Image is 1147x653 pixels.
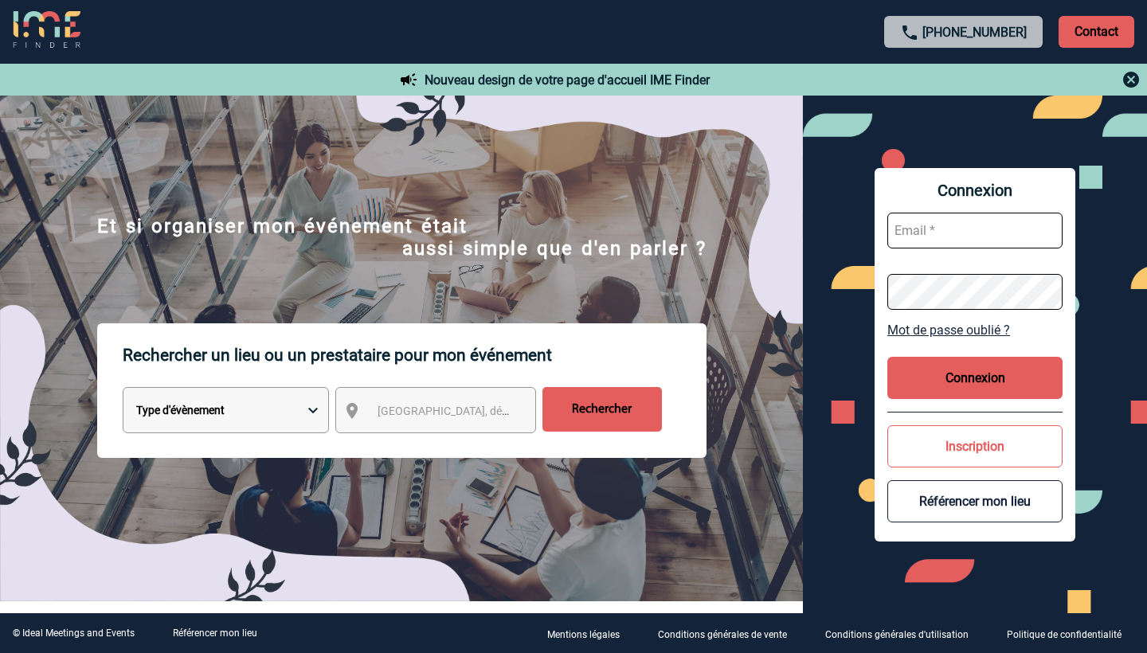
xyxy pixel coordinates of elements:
[887,213,1063,248] input: Email *
[887,181,1063,200] span: Connexion
[887,480,1063,522] button: Référencer mon lieu
[645,626,812,641] a: Conditions générales de vente
[922,25,1027,40] a: [PHONE_NUMBER]
[887,323,1063,338] a: Mot de passe oublié ?
[13,628,135,639] div: © Ideal Meetings and Events
[534,626,645,641] a: Mentions légales
[825,629,969,640] p: Conditions générales d'utilisation
[887,425,1063,467] button: Inscription
[658,629,787,640] p: Conditions générales de vente
[812,626,994,641] a: Conditions générales d'utilisation
[173,628,257,639] a: Référencer mon lieu
[547,629,620,640] p: Mentions légales
[123,323,707,387] p: Rechercher un lieu ou un prestataire pour mon événement
[887,357,1063,399] button: Connexion
[1059,16,1134,48] p: Contact
[542,387,662,432] input: Rechercher
[1007,629,1122,640] p: Politique de confidentialité
[900,23,919,42] img: call-24-px.png
[378,405,599,417] span: [GEOGRAPHIC_DATA], département, région...
[994,626,1147,641] a: Politique de confidentialité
